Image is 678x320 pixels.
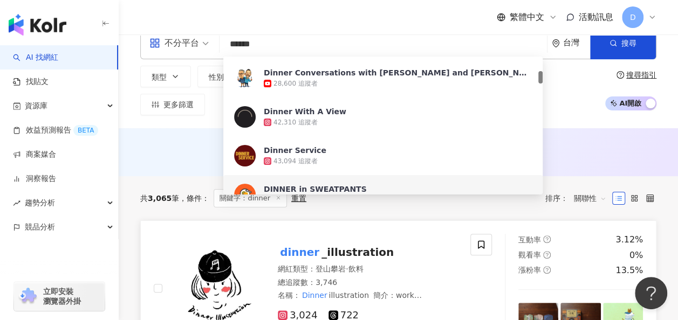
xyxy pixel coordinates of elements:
img: KOL Avatar [234,67,256,89]
span: 更多篩選 [163,100,194,109]
span: · [346,265,348,273]
a: 商案媒合 [13,149,56,160]
span: question-circle [543,235,551,243]
a: 洞察報告 [13,173,56,184]
img: KOL Avatar [234,145,256,166]
a: searchAI 找網紅 [13,52,58,63]
div: 共 筆 [140,194,179,203]
div: 0% [629,249,643,261]
span: 漲粉率 [518,266,541,274]
span: 觀看率 [518,251,541,259]
span: 關鍵字：dinner [214,189,287,207]
span: 搜尋 [621,39,636,47]
div: Dinner Service [264,145,326,156]
span: illustration [328,291,368,300]
mark: dinner [297,300,324,312]
span: 關聯性 [574,190,606,207]
span: _illustration [321,246,394,259]
span: question-circle [543,266,551,274]
span: 競品分析 [25,215,55,239]
span: 繁體中文 [510,11,544,23]
div: Dinner With A View [264,106,346,117]
img: KOL Avatar [234,184,256,205]
div: 搜尋指引 [626,71,656,79]
span: 3,065 [148,194,172,203]
span: question-circle [617,71,624,79]
button: 更多篩選 [140,94,205,115]
button: 性別 [197,66,248,87]
span: 趨勢分析 [25,191,55,215]
div: Dinner Conversations with [PERSON_NAME] and [PERSON_NAME] [264,67,532,78]
div: 3.12% [615,234,643,246]
img: logo [9,14,66,36]
div: 台灣 [563,38,590,47]
span: 互動率 [518,235,541,244]
mark: Dinner [300,289,328,301]
span: environment [552,39,560,47]
span: 名稱 ： [278,291,369,300]
mark: dinner [278,244,321,261]
div: 13.5% [615,265,643,276]
div: 排序： [545,190,612,207]
a: 找貼文 [13,76,49,87]
span: 性別 [209,73,224,81]
span: 活動訊息 [579,12,613,22]
div: 重置 [291,194,306,203]
span: question-circle [543,251,551,259]
button: 類型 [140,66,191,87]
a: chrome extension立即安裝 瀏覽器外掛 [14,282,105,311]
div: 43,094 追蹤者 [273,157,318,166]
span: 類型 [152,73,167,81]
img: chrome extension [17,288,38,305]
span: 立即安裝 瀏覽器外掛 [43,287,81,306]
div: 總追蹤數 ： 3,746 [278,277,457,288]
span: 飲料 [348,265,363,273]
span: rise [13,199,20,207]
div: 網紅類型 ： [278,264,457,275]
img: KOL Avatar [234,106,256,128]
span: D [630,11,636,23]
div: 不分平台 [149,34,199,52]
div: DINNER in SWEATPANTS [264,184,367,194]
div: 42,310 追蹤者 [273,118,318,127]
button: 搜尋 [590,27,656,59]
span: 登山攀岩 [316,265,346,273]
iframe: Help Scout Beacon - Open [635,277,667,309]
span: 條件 ： [179,194,209,203]
div: 28,600 追蹤者 [273,79,318,88]
span: appstore [149,38,160,48]
a: 效益預測報告BETA [13,125,98,136]
span: 資源庫 [25,94,47,118]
